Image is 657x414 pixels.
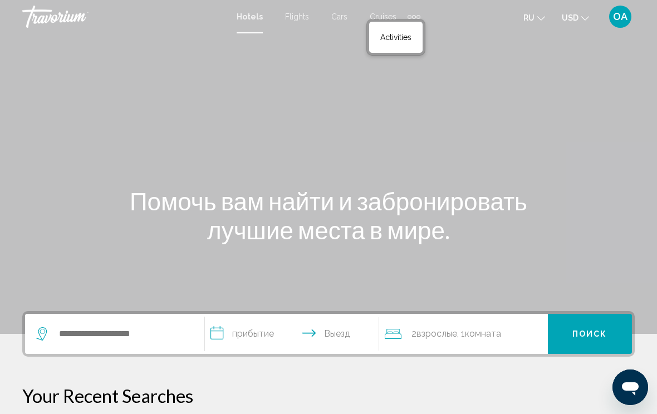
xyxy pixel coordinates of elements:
[411,326,457,342] span: 2
[331,12,347,21] a: Cars
[205,314,379,354] button: Check in and out dates
[523,9,545,26] button: Change language
[562,13,578,22] span: USD
[465,328,501,339] span: Комната
[370,12,396,21] a: Cruises
[562,9,589,26] button: Change currency
[285,12,309,21] a: Flights
[523,13,535,22] span: ru
[416,328,457,339] span: Взрослые
[120,186,537,244] h1: Помочь вам найти и забронировать лучшие места в мире.
[375,27,417,47] a: Activities
[548,314,632,354] button: Поиск
[25,314,632,354] div: Search widget
[606,5,635,28] button: User Menu
[237,12,263,21] a: Hotels
[380,33,411,42] span: Activities
[22,385,635,407] p: Your Recent Searches
[408,8,420,26] button: Extra navigation items
[612,369,648,405] iframe: Кнопка запуска окна обмена сообщениями
[22,6,225,28] a: Travorium
[379,314,548,354] button: Travelers: 2 adults, 0 children
[457,326,501,342] span: , 1
[613,11,627,22] span: OA
[572,330,607,339] span: Поиск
